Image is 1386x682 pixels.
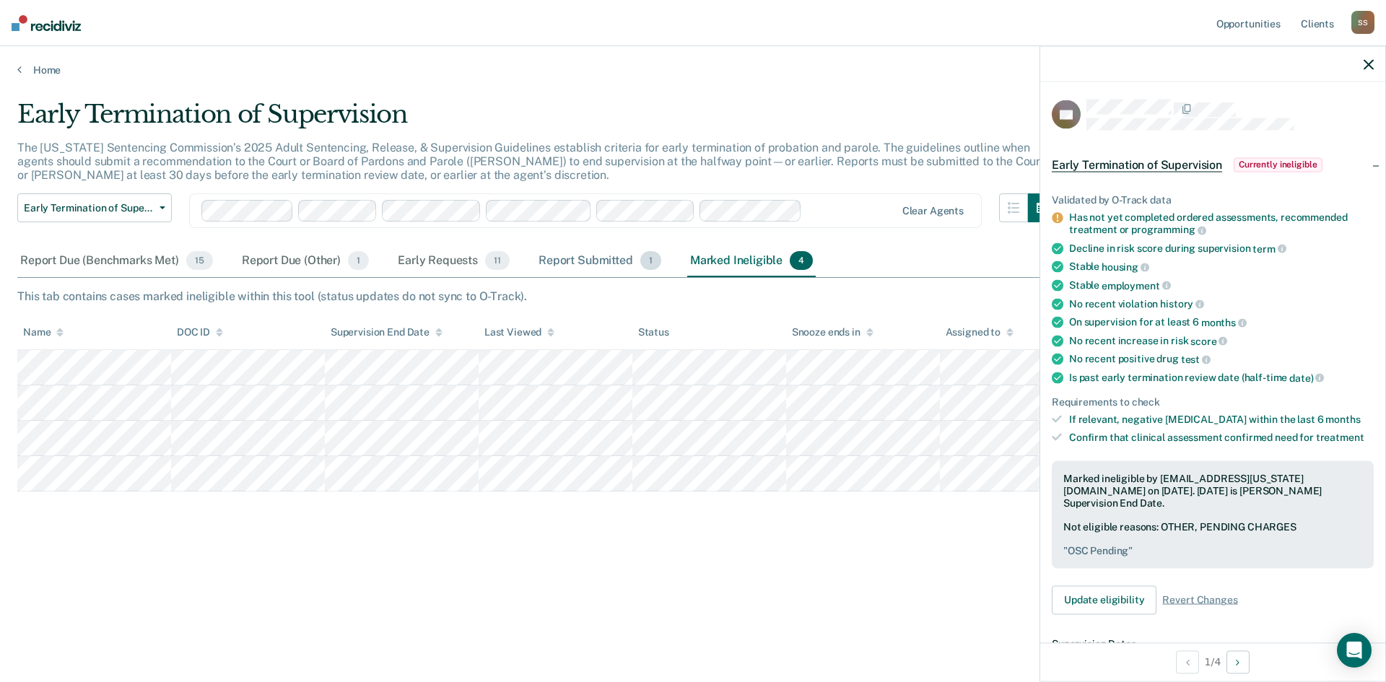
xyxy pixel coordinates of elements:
div: This tab contains cases marked ineligible within this tool (status updates do not sync to O-Track). [17,289,1369,303]
div: S S [1351,11,1374,34]
span: 1 [348,251,369,270]
span: date) [1289,372,1324,383]
div: Supervision End Date [331,326,443,338]
button: Previous Opportunity [1176,650,1199,673]
div: Name [23,326,64,338]
div: Early Termination of Supervision [17,100,1057,141]
span: score [1190,335,1227,346]
div: Marked Ineligible [687,245,816,277]
div: Last Viewed [484,326,554,338]
div: Not eligible reasons: OTHER, PENDING CHARGES [1063,521,1362,557]
span: Early Termination of Supervision [1052,157,1222,172]
span: treatment [1316,432,1364,443]
div: Requirements to check [1052,395,1374,408]
div: Open Intercom Messenger [1337,633,1372,668]
div: If relevant, negative [MEDICAL_DATA] within the last 6 [1069,414,1374,426]
div: 1 / 4 [1040,642,1385,681]
div: Stable [1069,261,1374,274]
pre: " OSC Pending " [1063,545,1362,557]
img: Recidiviz [12,15,81,31]
div: Report Due (Other) [239,245,372,277]
span: Currently ineligible [1234,157,1322,172]
div: Report Due (Benchmarks Met) [17,245,216,277]
span: employment [1102,279,1170,291]
span: 11 [485,251,510,270]
span: term [1252,242,1286,254]
div: Status [638,326,669,338]
span: test [1181,354,1211,365]
div: DOC ID [177,326,223,338]
span: 15 [186,251,213,270]
div: Decline in risk score during supervision [1069,242,1374,255]
div: On supervision for at least 6 [1069,316,1374,329]
span: months [1201,317,1247,328]
span: 1 [640,251,661,270]
div: Assigned to [946,326,1014,338]
div: No recent positive drug [1069,353,1374,366]
span: housing [1102,261,1149,273]
span: months [1325,414,1360,425]
span: history [1160,298,1204,310]
div: Report Submitted [536,245,664,277]
div: Marked ineligible by [EMAIL_ADDRESS][US_STATE][DOMAIN_NAME] on [DATE]. [DATE] is [PERSON_NAME] Su... [1063,473,1362,509]
span: Revert Changes [1162,594,1237,606]
div: Is past early termination review date (half-time [1069,372,1374,385]
dt: Supervision Dates [1052,637,1374,650]
div: No recent violation [1069,297,1374,310]
div: Early Requests [395,245,513,277]
a: Home [17,64,1369,76]
div: Snooze ends in [792,326,873,338]
div: Early Termination of SupervisionCurrently ineligible [1040,141,1385,188]
button: Next Opportunity [1226,650,1250,673]
button: Update eligibility [1052,585,1156,614]
div: Confirm that clinical assessment confirmed need for [1069,432,1374,444]
div: Stable [1069,279,1374,292]
span: Early Termination of Supervision [24,202,154,214]
div: Validated by O-Track data [1052,193,1374,206]
span: 4 [790,251,813,270]
div: No recent increase in risk [1069,334,1374,347]
p: The [US_STATE] Sentencing Commission’s 2025 Adult Sentencing, Release, & Supervision Guidelines e... [17,141,1045,182]
div: Has not yet completed ordered assessments, recommended treatment or programming [1069,211,1374,236]
div: Clear agents [902,205,964,217]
